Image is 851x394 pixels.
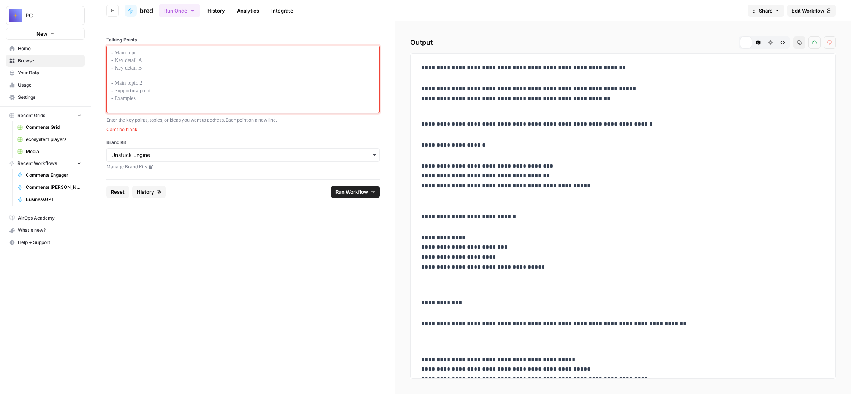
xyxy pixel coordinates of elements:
[9,9,22,22] img: PC Logo
[6,67,85,79] a: Your Data
[6,224,85,236] button: What's new?
[106,126,380,133] span: Can't be blank
[26,136,81,143] span: ecosystem players
[26,184,81,191] span: Comments [PERSON_NAME]
[6,236,85,248] button: Help + Support
[14,169,85,181] a: Comments Engager
[18,94,81,101] span: Settings
[6,79,85,91] a: Usage
[14,121,85,133] a: Comments Grid
[6,28,85,40] button: New
[25,12,71,19] span: PC
[111,188,125,196] span: Reset
[137,188,154,196] span: History
[111,151,375,159] input: Unstuck Engine
[106,163,380,170] a: Manage Brand Kits
[792,7,824,14] span: Edit Workflow
[125,5,153,17] a: bred
[14,193,85,206] a: BusinessGPT
[6,110,85,121] button: Recent Grids
[18,57,81,64] span: Browse
[410,36,836,49] h2: Output
[233,5,264,17] a: Analytics
[106,116,380,124] p: Enter the key points, topics, or ideas you want to address. Each point on a new line.
[759,7,773,14] span: Share
[17,112,45,119] span: Recent Grids
[203,5,229,17] a: History
[748,5,784,17] button: Share
[17,160,57,167] span: Recent Workflows
[6,55,85,67] a: Browse
[18,82,81,89] span: Usage
[787,5,836,17] a: Edit Workflow
[6,91,85,103] a: Settings
[6,43,85,55] a: Home
[26,172,81,179] span: Comments Engager
[18,215,81,222] span: AirOps Academy
[106,139,380,146] label: Brand Kit
[26,124,81,131] span: Comments Grid
[335,188,368,196] span: Run Workflow
[18,239,81,246] span: Help + Support
[6,212,85,224] a: AirOps Academy
[132,186,166,198] button: History
[159,4,200,17] button: Run Once
[6,225,84,236] div: What's new?
[6,158,85,169] button: Recent Workflows
[106,186,129,198] button: Reset
[18,45,81,52] span: Home
[26,148,81,155] span: Media
[14,146,85,158] a: Media
[6,6,85,25] button: Workspace: PC
[106,36,380,43] label: Talking Points
[26,196,81,203] span: BusinessGPT
[18,70,81,76] span: Your Data
[140,6,153,15] span: bred
[331,186,380,198] button: Run Workflow
[14,181,85,193] a: Comments [PERSON_NAME]
[36,30,47,38] span: New
[267,5,298,17] a: Integrate
[14,133,85,146] a: ecosystem players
